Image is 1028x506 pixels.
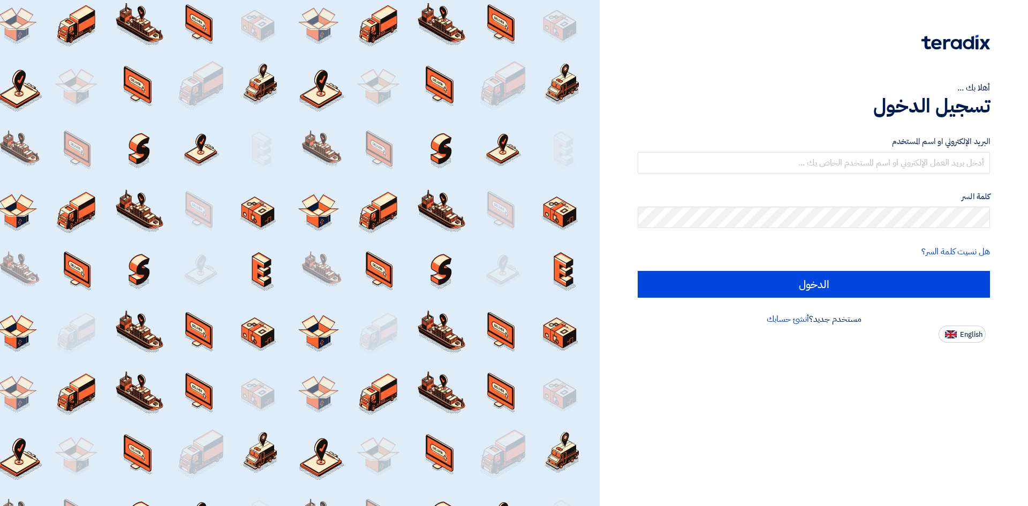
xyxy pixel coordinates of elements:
div: مستخدم جديد؟ [638,313,990,326]
span: English [960,331,982,338]
div: أهلا بك ... [638,81,990,94]
label: البريد الإلكتروني او اسم المستخدم [638,135,990,148]
input: أدخل بريد العمل الإلكتروني او اسم المستخدم الخاص بك ... [638,152,990,173]
a: أنشئ حسابك [767,313,809,326]
a: هل نسيت كلمة السر؟ [921,245,990,258]
img: Teradix logo [921,35,990,50]
label: كلمة السر [638,191,990,203]
img: en-US.png [945,330,957,338]
h1: تسجيل الدخول [638,94,990,118]
button: English [939,326,986,343]
input: الدخول [638,271,990,298]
